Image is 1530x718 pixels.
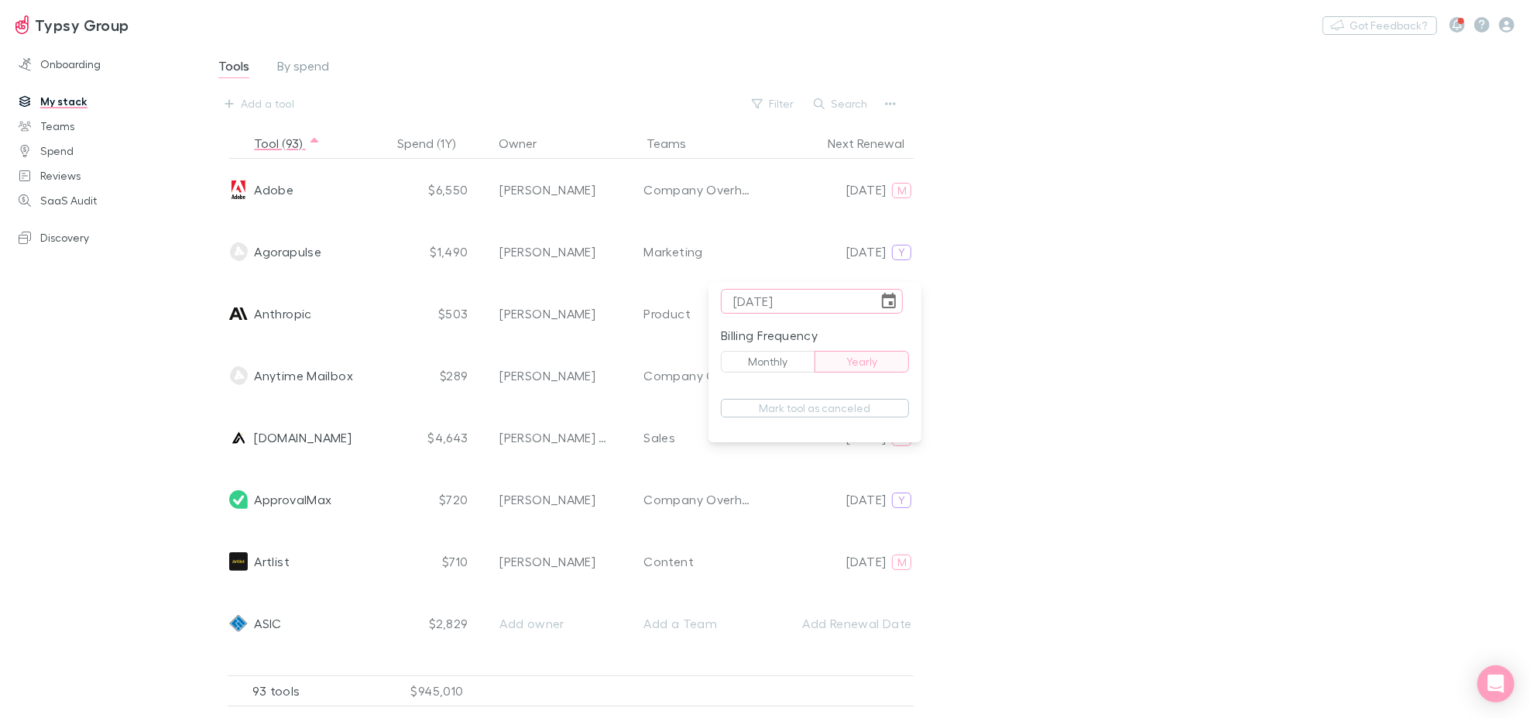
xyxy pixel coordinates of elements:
[721,399,909,417] button: Mark tool as canceled
[721,289,878,314] input: dd/mm/yyyy
[721,351,815,373] button: Monthly
[1477,665,1515,703] div: Open Intercom Messenger
[815,351,909,373] button: Yearly
[878,290,900,312] button: Choose date, selected date is Aug 1, 2026
[721,351,909,373] div: billing frequency
[721,326,909,345] p: Billing Frequency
